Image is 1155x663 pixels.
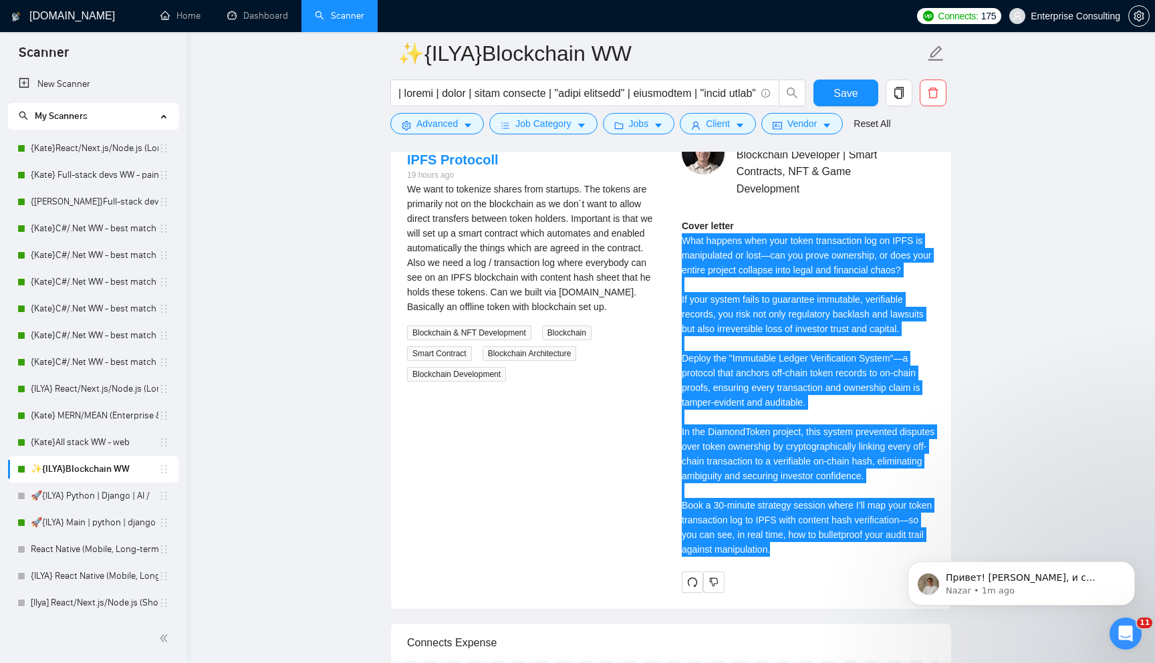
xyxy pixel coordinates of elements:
span: Blockchain Developer | Smart Contracts, NFT & Game Development [737,146,896,196]
span: bars [501,120,510,130]
span: edit [927,45,944,62]
div: есть ли какие-то особые требования к модели чтобы заставить ее генерировать в нужном формате или ... [48,138,257,272]
span: holder [158,571,169,581]
div: vladislav.karatai@interexy.com says… [11,273,257,352]
img: logo [11,6,21,27]
button: redo [682,571,703,593]
div: Привет! [PERSON_NAME], и с радостью помогу вам с вашим запросом 😊Пожалуйста, дайте мне пару минут... [11,353,219,448]
a: React Native (Mobile, Long-term) [31,536,158,563]
span: redo [682,577,702,587]
span: holder [158,277,169,287]
span: Scanner [8,43,80,71]
span: Advanced [416,116,458,131]
div: мы очень активно используем гиградар и тариф у нас тоже не из дешевых, и единственное к чему есть... [48,273,257,342]
div: мне интересно потому что [PERSON_NAME] и [PERSON_NAME] очень плохо справляются с инструкцией и ге... [59,51,246,130]
span: 175 [981,9,996,23]
a: {ILYA} React/Next.js/Node.js (Long-term, All Niches) [31,376,158,402]
div: Пожалуйста, дайте мне пару минут, чтобы всё внимательно проверить 🖥️🔍 [21,400,209,440]
h1: Nazar [65,7,96,17]
span: user [691,120,700,130]
span: info-circle [761,89,770,98]
img: Profile image for Nazar [38,7,59,29]
div: vladislav.karatai@interexy.com says… [11,138,257,273]
span: Blockchain Architecture [483,346,577,361]
span: Client [706,116,730,131]
span: caret-down [735,120,745,130]
iframe: Intercom live chat [1110,618,1142,650]
span: holder [158,196,169,207]
button: setting [1128,5,1150,27]
span: holder [158,250,169,261]
span: Job Category [515,116,571,131]
div: Привет! [PERSON_NAME], и с радостью помогу вам с вашим запросом 😊 [21,361,209,400]
a: {Kate}All stack WW - web [31,429,158,456]
span: holder [158,410,169,421]
span: Save [833,85,858,102]
li: {Kate}C#/.Net WW - best match (0 spent) [8,322,178,349]
a: dashboardDashboard [227,10,288,21]
span: caret-down [577,120,586,130]
span: search [19,111,28,120]
span: holder [158,223,169,234]
li: React Native (Mobile, Long-term) [8,536,178,563]
li: {ILYA} React Native (Mobile, Long-term) [8,563,178,589]
li: {Kate}C#/.Net WW - best match (<1 month, not preferred location) [8,295,178,322]
div: Connects Expense [407,624,935,662]
input: Search Freelance Jobs... [398,85,755,102]
span: holder [158,357,169,368]
a: ✨{ILYA}Blockchain WW [31,456,158,483]
button: search [779,80,805,106]
div: мы очень активно используем гиградар и тариф у нас тоже не из дешевых, и единственное к чему есть... [59,281,246,334]
li: {Kate} MERN/MEAN (Enterprise & SaaS) [8,402,178,429]
img: upwork-logo.png [923,11,934,21]
li: {Kate}C#/.Net WW - best match (<1 month) [8,269,178,295]
li: [Ilya] React/Next.js/Node.js (Short-term, MVP/Startups) [8,589,178,616]
a: New Scanner [19,71,168,98]
li: {Kate}All stack WW - web [8,429,178,456]
span: holder [158,517,169,528]
button: copy [886,80,912,106]
li: {Kate}C#/.Net WW - best match (not preferred location) [8,242,178,269]
p: Active [65,17,92,30]
button: dislike [703,571,725,593]
span: Smart Contract [407,346,472,361]
div: 19 hours ago [407,169,660,182]
li: {Kate}C#/.Net WW - best match (0 spent, not preferred location) [8,349,178,376]
button: folderJobscaret-down [603,113,675,134]
span: 11 [1137,618,1152,628]
a: Reset All [854,116,890,131]
span: setting [402,120,411,130]
span: dislike [709,577,719,587]
span: delete [920,87,946,99]
span: caret-down [654,120,663,130]
span: copy [886,87,912,99]
span: Blockchain & NFT Development [407,325,531,340]
span: holder [158,464,169,475]
span: Blockchain Development [407,367,506,382]
span: My Scanners [19,110,88,122]
a: 🚀{ILYA} Python | Django | AI / [31,483,158,509]
span: holder [158,544,169,555]
strong: Cover letter [682,221,734,231]
a: {ILYA} React Native (Mobile, Long-term) [31,563,158,589]
div: We want to tokenize shares from startups. The tokens are primarily not on the blockchain as we do... [407,182,660,314]
li: 🚀{ILYA} Python | Django | AI / [8,483,178,509]
div: vladislav.karatai@interexy.com says… [11,43,257,139]
button: Save [813,80,878,106]
div: есть ли какие-то особые требования к модели чтобы заставить ее генерировать в нужном формате или ... [59,146,246,264]
span: Connects: [938,9,978,23]
span: holder [158,384,169,394]
a: {Kate} Full-stack devs WW - pain point [31,162,158,188]
a: {Kate}C#/.Net WW - best match (<1 month, not preferred location) [31,295,158,322]
a: {Kate}C#/.Net WW - best match (0 spent, not preferred location) [31,349,158,376]
button: barsJob Categorycaret-down [489,113,597,134]
span: holder [158,143,169,154]
a: {Kate} MERN/MEAN (Enterprise & SaaS) [31,402,158,429]
div: Remember that the client will see only the first two lines of your cover letter. [682,219,935,557]
input: Scanner name... [398,37,924,70]
img: c13_D6V9bzaCrQvjRcJsAw55LVHRz5r92ENXxtc6V_P7QXekgShsF1ID8KrGZJHX_t [682,132,725,174]
a: {Kate}C#/.Net WW - best match (<1 month) [31,269,158,295]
